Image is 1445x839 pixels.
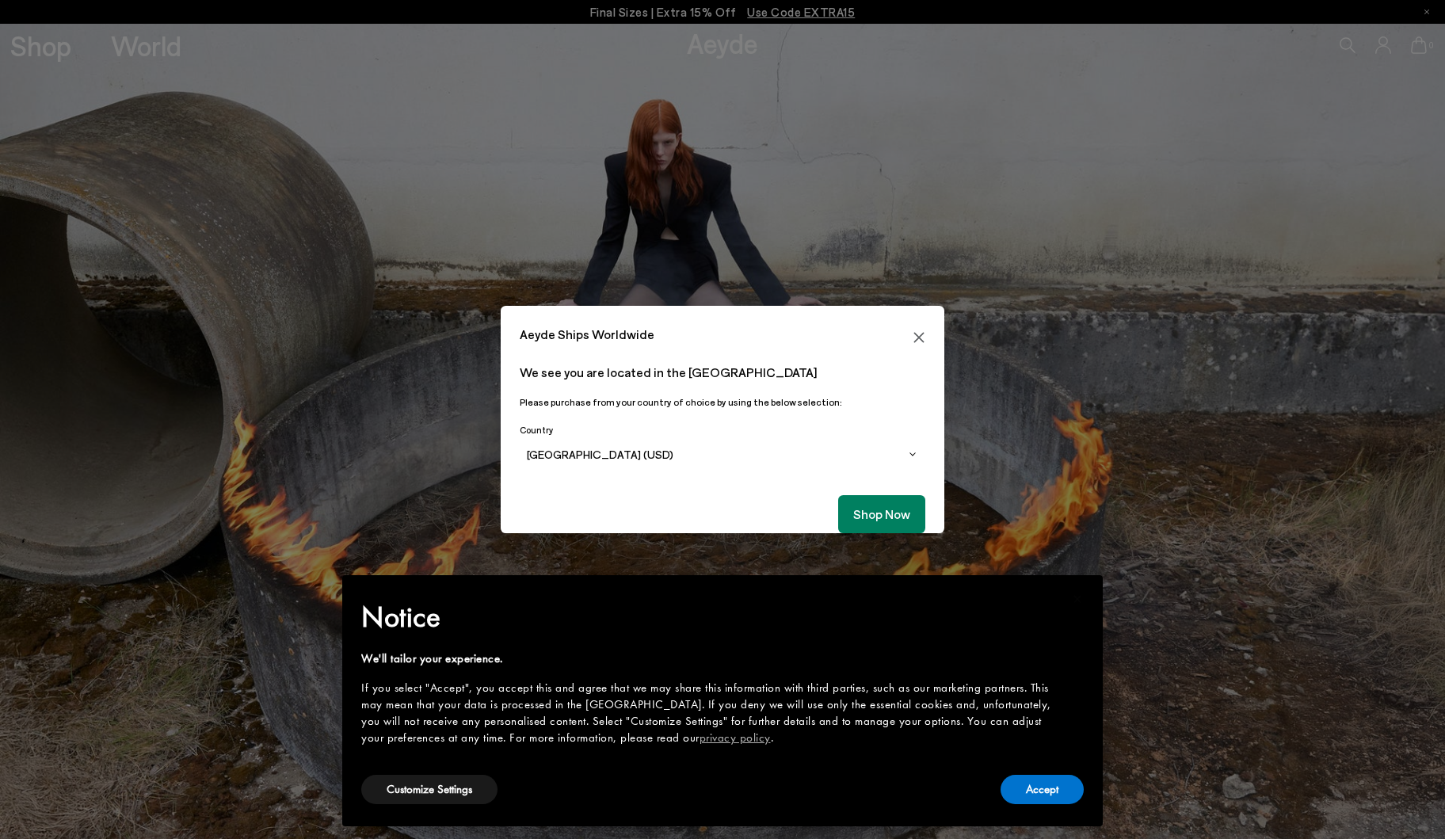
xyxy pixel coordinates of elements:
[1001,775,1084,804] button: Accept
[520,425,553,435] span: Country
[838,495,925,533] button: Shop Now
[520,395,925,410] p: Please purchase from your country of choice by using the below selection:
[361,597,1058,638] h2: Notice
[700,730,771,746] a: privacy policy
[361,680,1058,746] div: If you select "Accept", you accept this and agree that we may share this information with third p...
[361,650,1058,667] div: We'll tailor your experience.
[1058,580,1096,618] button: Close this notice
[520,363,925,382] p: We see you are located in the [GEOGRAPHIC_DATA]
[361,775,498,804] button: Customize Settings
[520,325,654,344] span: Aeyde Ships Worldwide
[527,448,673,461] span: [GEOGRAPHIC_DATA] (USD)
[906,325,932,350] button: Close
[1073,586,1083,611] span: ×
